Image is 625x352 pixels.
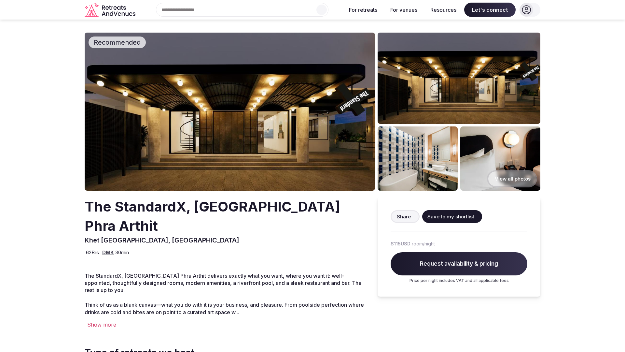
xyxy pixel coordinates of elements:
[85,197,361,236] h2: The StandardX, [GEOGRAPHIC_DATA] Phra Arthit
[85,236,239,244] span: Khet [GEOGRAPHIC_DATA], [GEOGRAPHIC_DATA]
[85,301,364,315] span: Think of us as a blank canvas—what you do with it is your business, and pleasure. From poolside p...
[427,213,474,220] span: Save to my shortlist
[412,241,435,247] span: room/night
[85,321,365,328] div: Show more
[91,38,143,47] span: Recommended
[86,249,99,256] span: 62 Brs
[422,210,482,223] button: Save to my shortlist
[89,37,146,48] div: Recommended
[425,3,462,17] button: Resources
[391,241,410,247] span: $115 USD
[385,3,423,17] button: For venues
[85,3,137,17] a: Visit the homepage
[391,210,420,223] button: Share
[391,278,527,284] p: Price per night includes VAT and all applicable fees
[115,249,129,256] span: 30 min
[378,126,458,191] img: Venue gallery photo
[460,126,540,191] img: Venue gallery photo
[487,170,537,187] button: View all photos
[344,3,382,17] button: For retreats
[391,252,527,276] span: Request availability & pricing
[85,3,137,17] svg: Retreats and Venues company logo
[85,272,362,294] span: The StandardX, [GEOGRAPHIC_DATA] Phra Arthit delivers exactly what you want, where you want it: w...
[85,33,375,191] img: Venue cover photo
[464,3,516,17] span: Let's connect
[378,33,540,124] img: Venue gallery photo
[397,213,411,220] span: Share
[102,249,114,256] a: DMK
